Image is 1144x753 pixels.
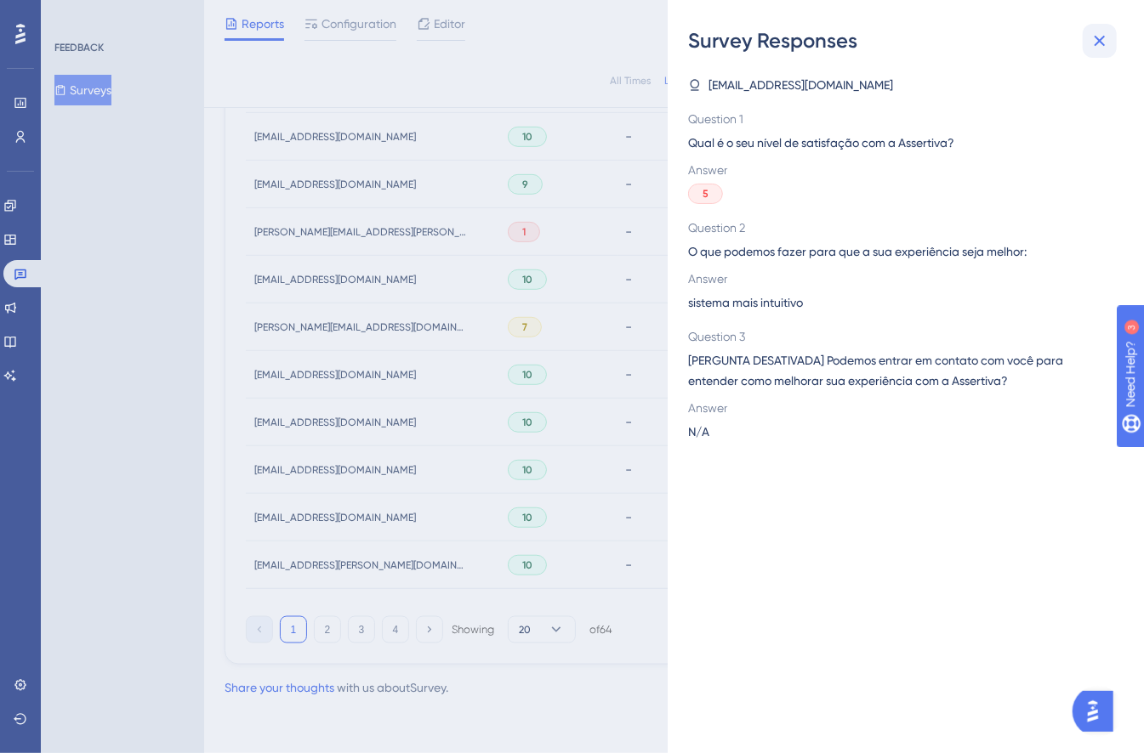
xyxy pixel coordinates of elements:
span: 5 [703,187,709,201]
span: Question 3 [688,326,1110,347]
iframe: UserGuiding AI Assistant Launcher [1073,686,1124,737]
span: N/A [688,422,709,442]
span: Qual é o seu nível de satisfação com a Assertiva? [688,133,1110,153]
span: Question 1 [688,109,1110,129]
div: Survey Responses [688,27,1124,54]
span: sistema mais intuitivo [688,292,803,313]
span: Answer [688,269,1110,289]
span: O que podemos fazer para que a sua experiência seja melhor: [688,241,1110,262]
span: Answer [688,160,1110,180]
span: [PERGUNTA DESATIVADA] Podemos entrar em contato com você para entender como melhorar sua experiên... [688,350,1110,391]
span: Answer [688,398,1110,418]
span: Question 2 [688,218,1110,238]
div: 3 [118,8,123,22]
span: [EMAIL_ADDRESS][DOMAIN_NAME] [709,75,893,95]
span: Need Help? [40,4,106,25]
